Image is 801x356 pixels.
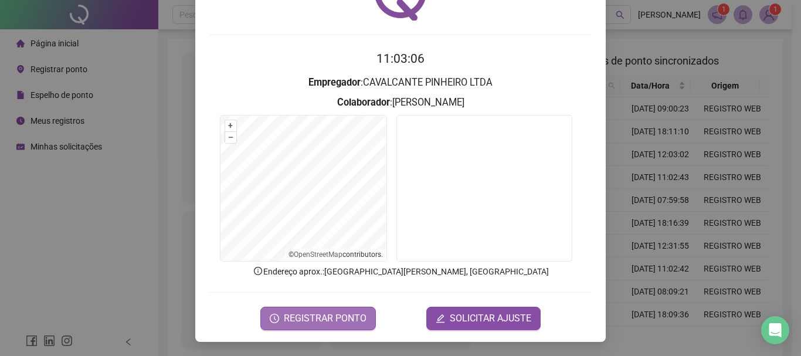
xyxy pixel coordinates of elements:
p: Endereço aprox. : [GEOGRAPHIC_DATA][PERSON_NAME], [GEOGRAPHIC_DATA] [209,265,592,278]
div: Open Intercom Messenger [761,316,789,344]
button: editSOLICITAR AJUSTE [426,307,541,330]
button: + [225,120,236,131]
span: SOLICITAR AJUSTE [450,311,531,326]
h3: : [PERSON_NAME] [209,95,592,110]
li: © contributors. [289,250,383,259]
strong: Empregador [308,77,361,88]
button: – [225,132,236,143]
time: 11:03:06 [376,52,425,66]
button: REGISTRAR PONTO [260,307,376,330]
strong: Colaborador [337,97,390,108]
a: OpenStreetMap [294,250,342,259]
span: REGISTRAR PONTO [284,311,366,326]
h3: : CAVALCANTE PINHEIRO LTDA [209,75,592,90]
span: clock-circle [270,314,279,323]
span: edit [436,314,445,323]
span: info-circle [253,266,263,276]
